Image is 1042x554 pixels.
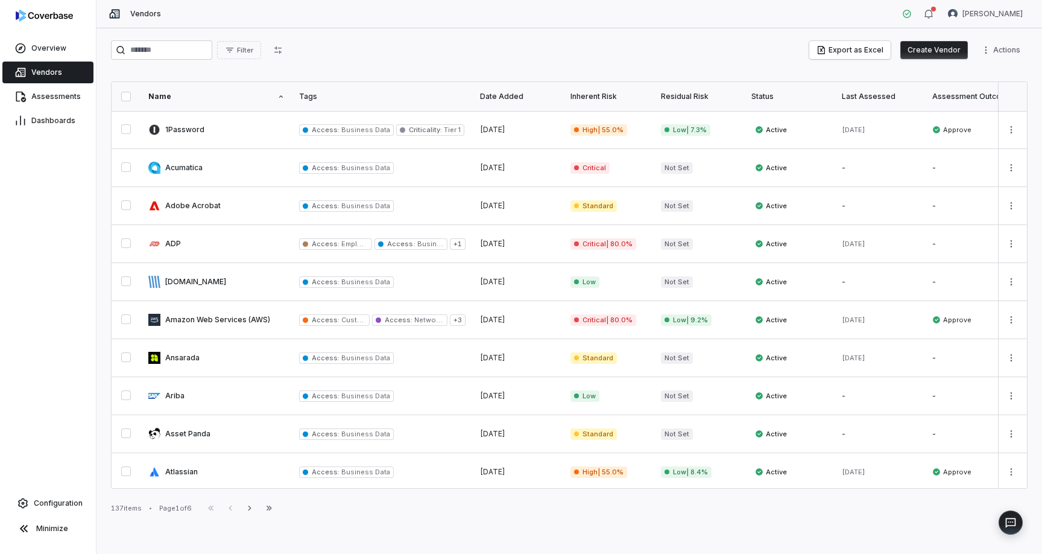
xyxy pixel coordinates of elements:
div: Name [148,92,285,101]
button: Export as Excel [809,41,891,59]
span: Vendors [130,9,161,19]
span: Low [570,276,599,288]
span: Active [755,429,787,439]
td: - [925,149,1015,187]
button: More actions [1002,159,1021,177]
span: Business Data [339,392,390,400]
div: Inherent Risk [570,92,646,101]
span: + 3 [450,314,466,326]
span: [DATE] [842,240,865,248]
button: More actions [1002,425,1021,443]
button: More actions [1002,387,1021,405]
span: [DATE] [480,201,505,210]
span: Low | 7.3% [661,124,710,136]
button: More actions [1002,235,1021,253]
div: Page 1 of 6 [159,504,192,513]
span: Access : [312,164,339,172]
span: Active [755,353,787,363]
span: Vendors [31,68,62,77]
span: [DATE] [480,467,505,476]
button: Mike Phillips avatar[PERSON_NAME] [941,5,1030,23]
span: [DATE] [480,239,505,248]
span: Critical | 80.0% [570,238,636,250]
span: Business Data [339,126,390,134]
div: Assessment Outcome [932,92,1008,101]
span: Access : [312,278,339,286]
td: - [925,339,1015,377]
button: More actions [1002,273,1021,291]
img: logo-D7KZi-bG.svg [16,10,73,22]
button: Minimize [5,517,91,541]
span: Active [755,467,787,477]
span: High | 55.0% [570,124,627,136]
span: Active [755,125,787,135]
span: [DATE] [480,277,505,286]
button: More actions [1002,197,1021,215]
span: [DATE] [842,354,865,362]
span: [DATE] [480,429,505,438]
span: Access : [312,316,339,324]
div: • [149,504,152,512]
span: [DATE] [842,126,865,134]
span: Business Data [339,202,390,210]
span: Overview [31,43,66,53]
span: [DATE] [842,316,865,324]
td: - [835,377,925,415]
span: Critical | 80.0% [570,314,636,326]
span: Criticality : [409,126,442,134]
button: Create Vendor [900,41,968,59]
span: Business Data [339,354,390,362]
span: [DATE] [842,468,865,476]
span: Business Data [415,240,466,248]
div: Status [751,92,827,101]
span: Access : [387,240,415,248]
span: Not Set [661,238,693,250]
span: [DATE] [480,125,505,134]
span: Not Set [661,428,693,440]
span: High | 55.0% [570,466,627,478]
button: More actions [1002,121,1021,139]
button: More actions [1002,463,1021,481]
td: - [835,263,925,301]
button: Filter [217,41,261,59]
span: Not Set [661,276,693,288]
span: Customer Data [339,316,390,324]
span: Standard [570,352,617,364]
span: Low | 9.2% [661,314,712,326]
span: Standard [570,428,617,440]
span: Standard [570,200,617,212]
span: Dashboards [31,116,75,126]
span: [DATE] [480,163,505,172]
span: Access : [312,354,339,362]
td: - [925,225,1015,263]
span: Active [755,277,787,287]
a: Assessments [2,86,93,107]
span: Low | 8.4% [661,466,712,478]
span: Not Set [661,390,693,402]
a: Vendors [2,62,93,83]
span: Business Data [339,278,390,286]
span: Access : [312,202,339,210]
div: Residual Risk [661,92,737,101]
span: Assessments [31,92,81,101]
span: Low [570,390,599,402]
td: - [835,415,925,453]
div: Last Assessed [842,92,918,101]
a: Overview [2,37,93,59]
span: + 1 [450,238,466,250]
div: Date Added [480,92,556,101]
span: [DATE] [480,353,505,362]
span: Active [755,315,787,325]
span: Active [755,163,787,173]
span: [PERSON_NAME] [962,9,1023,19]
div: 137 items [111,504,142,513]
td: - [835,187,925,225]
span: Active [755,201,787,211]
span: Network Access [412,316,470,324]
span: Access : [312,392,339,400]
span: Access : [312,126,339,134]
a: Dashboards [2,110,93,132]
td: - [835,149,925,187]
button: More actions [1002,311,1021,329]
span: Business Data [339,468,390,476]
